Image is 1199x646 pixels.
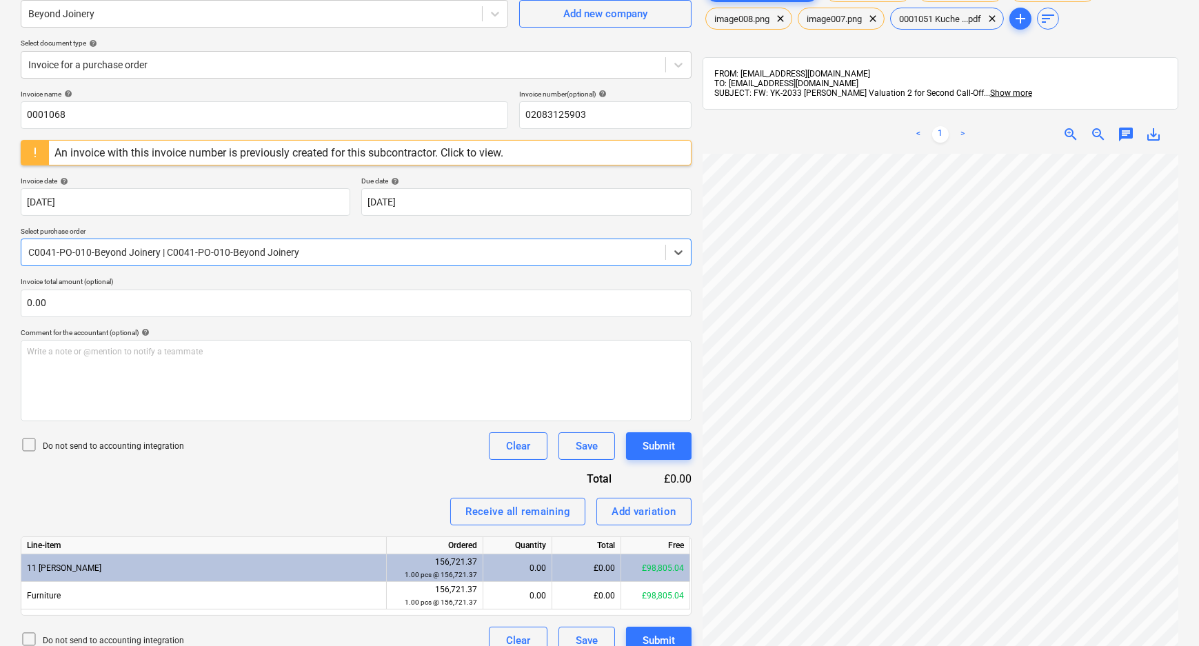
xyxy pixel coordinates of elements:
span: clear [772,10,789,27]
button: Save [558,432,615,460]
div: £98,805.04 [621,582,690,609]
div: Invoice name [21,90,508,99]
span: TO: [EMAIL_ADDRESS][DOMAIN_NAME] [714,79,858,88]
iframe: Chat Widget [1130,580,1199,646]
div: Submit [643,437,675,455]
div: £0.00 [552,554,621,582]
div: Select document type [21,39,692,48]
div: Invoice number (optional) [519,90,692,99]
span: Show more [990,88,1032,98]
div: Total [512,471,634,487]
div: Comment for the accountant (optional) [21,328,692,337]
span: image007.png [798,14,870,24]
span: zoom_out [1090,126,1107,143]
div: Add variation [612,503,676,521]
div: Due date [361,176,691,185]
button: Add variation [596,498,692,525]
div: Furniture [21,582,387,609]
small: 1.00 pcs @ 156,721.37 [405,598,477,606]
div: Total [552,537,621,554]
span: 11 Schuller [27,563,101,573]
button: Submit [626,432,692,460]
div: Quantity [483,537,552,554]
span: image008.png [706,14,778,24]
p: Select purchase order [21,227,692,239]
div: Save [576,437,598,455]
div: £0.00 [552,582,621,609]
div: Invoice date [21,176,350,185]
span: help [139,328,150,336]
div: 156,721.37 [392,583,477,609]
div: Clear [506,437,530,455]
div: Add new company [563,5,647,23]
div: image007.png [798,8,885,30]
span: zoom_in [1062,126,1079,143]
a: Previous page [910,126,927,143]
p: Invoice total amount (optional) [21,277,692,289]
div: Free [621,537,690,554]
span: help [57,177,68,185]
div: 0.00 [489,582,546,609]
span: chat [1118,126,1134,143]
span: help [388,177,399,185]
span: 0001051 Kuche ...pdf [891,14,989,24]
p: Do not send to accounting integration [43,441,184,452]
input: Invoice total amount (optional) [21,290,692,317]
div: image008.png [705,8,792,30]
div: £98,805.04 [621,554,690,582]
a: Next page [954,126,971,143]
small: 1.00 pcs @ 156,721.37 [405,571,477,578]
div: An invoice with this invoice number is previously created for this subcontractor. Click to view. [54,146,503,159]
div: Ordered [387,537,483,554]
span: save_alt [1145,126,1162,143]
a: Page 1 is your current page [932,126,949,143]
span: FROM: [EMAIL_ADDRESS][DOMAIN_NAME] [714,69,870,79]
div: 0001051 Kuche ...pdf [890,8,1004,30]
input: Invoice number [519,101,692,129]
span: SUBJECT: FW: YK-2033 [PERSON_NAME] Valuation 2 for Second Call-Off [714,88,984,98]
button: Clear [489,432,547,460]
div: Receive all remaining [465,503,570,521]
div: 156,721.37 [392,556,477,581]
span: clear [865,10,881,27]
input: Invoice date not specified [21,188,350,216]
div: 0.00 [489,554,546,582]
input: Invoice name [21,101,508,129]
span: clear [984,10,1000,27]
input: Due date not specified [361,188,691,216]
span: help [86,39,97,48]
span: help [61,90,72,98]
span: help [596,90,607,98]
span: sort [1040,10,1056,27]
button: Receive all remaining [450,498,585,525]
div: £0.00 [634,471,692,487]
div: Line-item [21,537,387,554]
span: ... [984,88,1032,98]
span: add [1012,10,1029,27]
